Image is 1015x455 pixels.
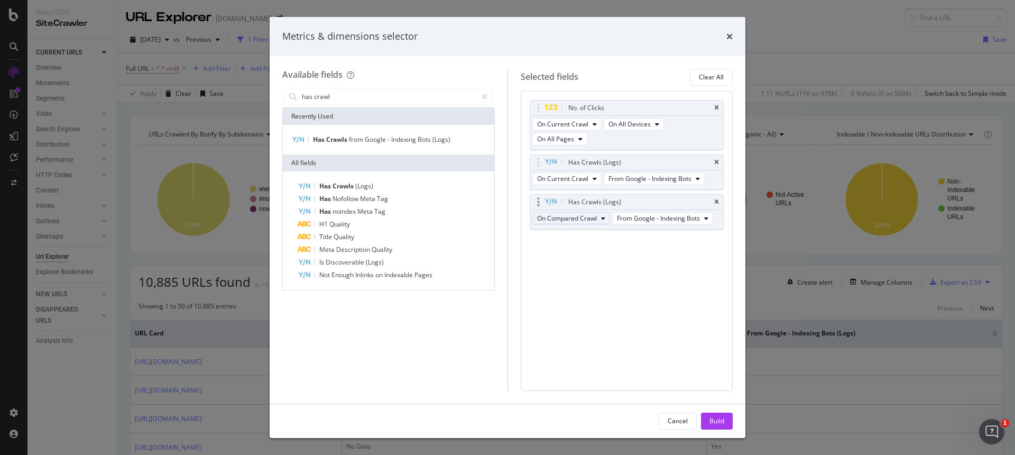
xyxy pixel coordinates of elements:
[608,174,691,183] span: From Google - Indexing Bots
[282,30,418,43] div: Metrics & dimensions selector
[349,135,365,144] span: from
[360,194,377,203] span: Meta
[319,232,334,241] span: Title
[537,120,588,129] span: On Current Crawl
[319,194,333,203] span: Has
[384,270,414,279] span: Indexable
[366,258,384,267] span: (Logs)
[608,120,651,129] span: On All Devices
[283,108,494,125] div: Recently Used
[319,258,326,267] span: Is
[979,419,1004,444] iframe: Intercom live chat
[333,181,355,190] span: Crawls
[709,416,724,425] div: Build
[355,270,375,279] span: Inlinks
[326,258,366,267] span: Discoverable
[270,17,745,438] div: modal
[532,172,602,185] button: On Current Crawl
[532,118,602,131] button: On Current Crawl
[537,174,588,183] span: On Current Crawl
[387,135,391,144] span: -
[301,89,477,105] input: Search by field name
[319,245,336,254] span: Meta
[432,135,450,144] span: (Logs)
[668,416,688,425] div: Cancel
[612,212,713,225] button: From Google - Indexing Bots
[372,245,392,254] span: Quality
[568,197,621,207] div: Has Crawls (Logs)
[537,134,574,143] span: On All Pages
[282,69,343,80] div: Available fields
[617,214,700,223] span: From Google - Indexing Bots
[532,133,587,145] button: On All Pages
[726,30,733,43] div: times
[319,181,333,190] span: Has
[659,413,697,430] button: Cancel
[701,413,733,430] button: Build
[365,135,387,144] span: Google
[334,232,354,241] span: Quality
[326,135,349,144] span: Crawls
[329,220,350,229] span: Quality
[418,135,432,144] span: Bots
[714,159,719,166] div: times
[331,270,355,279] span: Enough
[357,207,374,216] span: Meta
[313,135,326,144] span: Has
[568,157,621,168] div: Has Crawls (Logs)
[377,194,388,203] span: Tag
[537,214,597,223] span: On Compared Crawl
[604,172,705,185] button: From Google - Indexing Bots
[521,71,578,83] div: Selected fields
[1001,419,1009,427] span: 1
[530,194,724,230] div: Has Crawls (Logs)timesOn Compared CrawlFrom Google - Indexing Bots
[391,135,418,144] span: Indexing
[333,194,360,203] span: Nofollow
[319,220,329,229] span: H1
[568,103,604,113] div: No. of Clicks
[375,270,384,279] span: on
[532,212,610,225] button: On Compared Crawl
[690,69,733,86] button: Clear All
[699,72,724,81] div: Clear All
[319,207,333,216] span: Has
[414,270,432,279] span: Pages
[319,270,331,279] span: Not
[374,207,385,216] span: Tag
[530,154,724,190] div: Has Crawls (Logs)timesOn Current CrawlFrom Google - Indexing Bots
[283,154,494,171] div: All fields
[336,245,372,254] span: Description
[355,181,373,190] span: (Logs)
[333,207,357,216] span: noindex
[530,100,724,150] div: No. of ClickstimesOn Current CrawlOn All DevicesOn All Pages
[714,199,719,205] div: times
[714,105,719,111] div: times
[604,118,664,131] button: On All Devices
